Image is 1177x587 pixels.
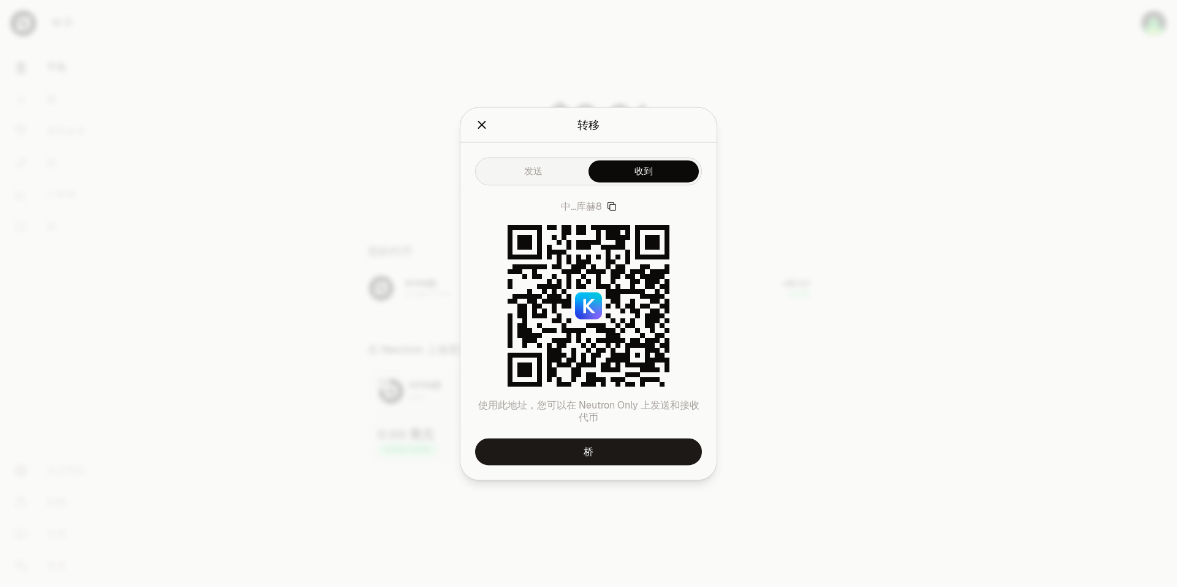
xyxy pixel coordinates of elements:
[561,200,617,212] button: 中...库赫8
[561,200,602,212] span: 中...库赫8
[478,160,588,182] button: 发送
[475,438,702,465] a: 桥
[475,399,702,423] p: 使用此地址，您可以在 Neutron Only 上发送和接收代币
[577,116,600,133] div: 转移
[475,116,489,133] button: 关闭
[588,160,699,182] button: 收到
